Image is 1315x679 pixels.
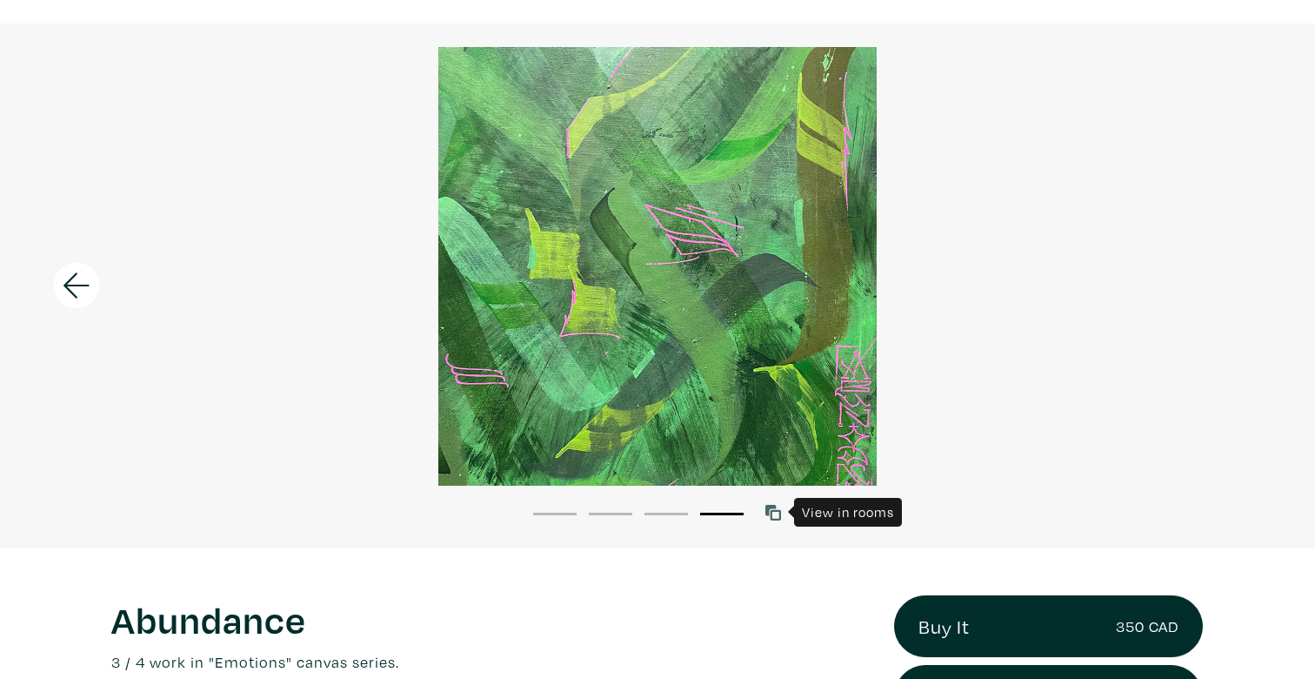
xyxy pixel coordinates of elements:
small: 350 CAD [1116,615,1178,638]
p: 3 / 4 work in "Emotions" canvas series. [111,650,868,674]
a: Buy It350 CAD [894,595,1204,658]
button: 2 of 4 [589,513,632,515]
button: 1 of 4 [533,513,577,515]
button: 4 of 4 [700,513,744,515]
div: View in rooms [794,498,902,527]
button: 3 of 4 [644,513,688,515]
h1: Abundance [111,595,868,642]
